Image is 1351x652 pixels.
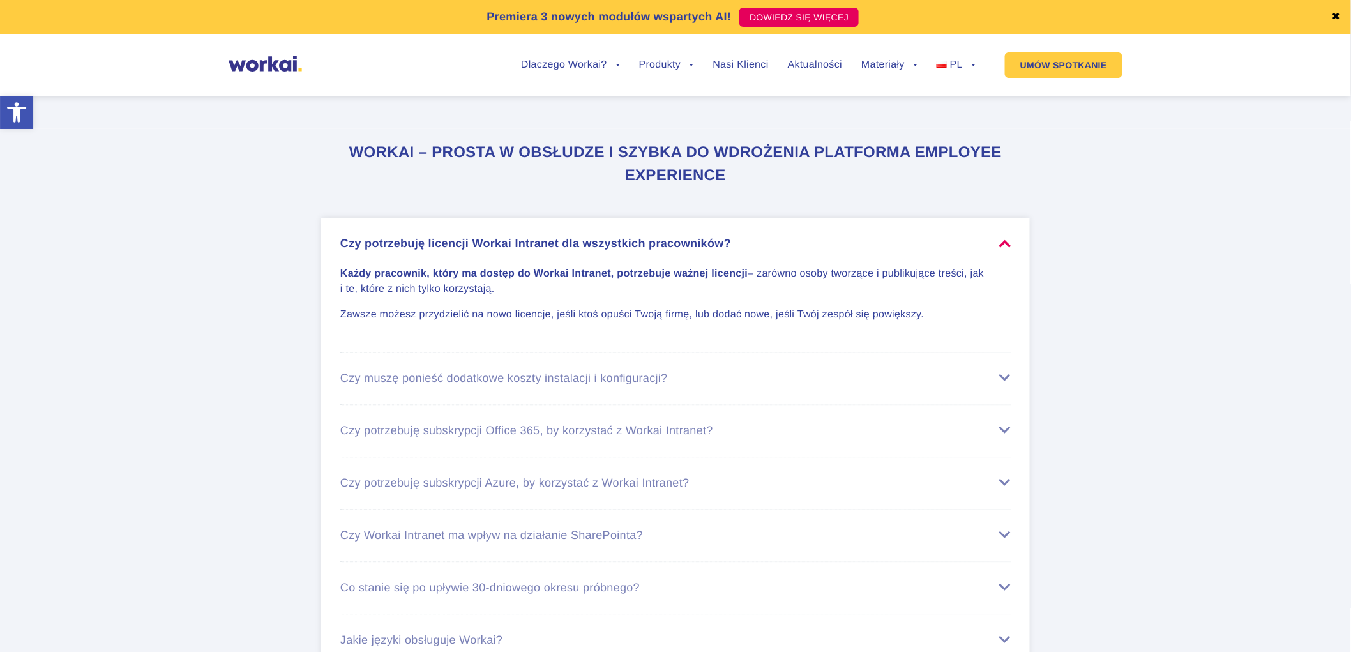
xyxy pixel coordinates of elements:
[340,633,1011,647] div: Jakie języki obsługuje Workai?
[639,60,694,70] a: Produkty
[321,141,1030,187] h3: Workai – prosta w obsłudze i szybka do wdrożenia Platforma Employee Experience
[340,372,1011,385] div: Czy muszę ponieść dodatkowe koszty instalacji i konfiguracji?
[950,59,963,70] span: PL
[739,8,859,27] a: DOWIEDZ SIĘ WIĘCEJ
[1332,12,1341,22] a: ✖
[340,581,1011,595] div: Co stanie się po upływie 30-dniowego okresu próbnego?
[487,8,732,26] p: Premiera 3 nowych modułów wspartych AI!
[340,424,1011,437] div: Czy potrzebuję subskrypcji Office 365, by korzystać z Workai Intranet?
[340,476,1011,490] div: Czy potrzebuję subskrypcji Azure, by korzystać z Workai Intranet?
[340,529,1011,542] div: Czy Workai Intranet ma wpływ na działanie SharePointa?
[6,542,351,646] iframe: Popup CTA
[713,60,768,70] a: Nasi Klienci
[1005,52,1122,78] a: UMÓW SPOTKANIE
[340,237,1011,250] div: Czy potrzebuję licencji Workai Intranet dla wszystkich pracowników?
[340,266,995,297] p: – zarówno osoby tworzące i publikujące treści, jak i te, które z nich tylko korzystają.
[340,307,995,322] p: Zawsze możesz przydzielić na nowo licencje, jeśli ktoś opuści Twoją firmę, lub dodać nowe, jeśli ...
[861,60,917,70] a: Materiały
[521,60,620,70] a: Dlaczego Workai?
[788,60,842,70] a: Aktualności
[340,268,748,279] strong: Każdy pracownik, który ma dostęp do Workai Intranet, potrzebuje ważnej licencji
